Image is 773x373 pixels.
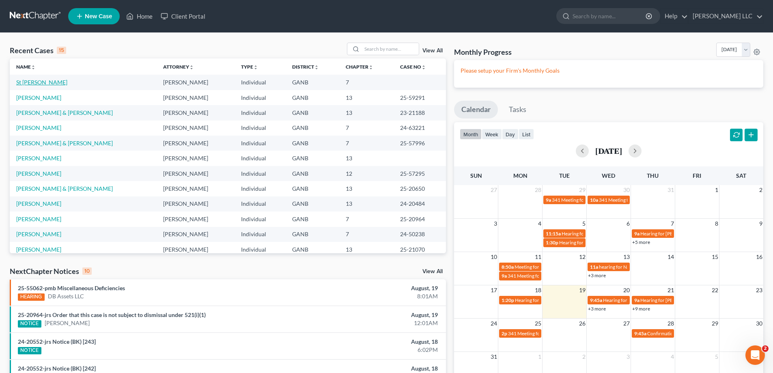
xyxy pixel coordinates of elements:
[667,285,675,295] span: 21
[394,105,446,120] td: 23-21188
[157,9,209,24] a: Client Portal
[714,185,719,195] span: 1
[16,124,61,131] a: [PERSON_NAME]
[16,109,113,116] a: [PERSON_NAME] & [PERSON_NAME]
[292,64,319,70] a: Districtunfold_more
[339,196,394,211] td: 13
[16,155,61,162] a: [PERSON_NAME]
[286,196,339,211] td: GANB
[758,219,763,229] span: 9
[286,151,339,166] td: GANB
[667,319,675,328] span: 28
[16,140,113,147] a: [PERSON_NAME] & [PERSON_NAME]
[422,48,443,54] a: View All
[755,319,763,328] span: 30
[588,306,606,312] a: +3 more
[546,239,558,246] span: 1:30p
[303,284,438,292] div: August, 19
[537,352,542,362] span: 1
[502,129,519,140] button: day
[394,227,446,242] td: 24-50238
[534,319,542,328] span: 25
[490,185,498,195] span: 27
[339,105,394,120] td: 13
[546,231,561,237] span: 11:15a
[157,136,235,151] td: [PERSON_NAME]
[546,197,551,203] span: 9a
[48,292,84,300] a: DB Assets LLC
[755,285,763,295] span: 23
[157,196,235,211] td: [PERSON_NAME]
[502,330,507,336] span: 2p
[670,219,675,229] span: 7
[590,197,598,203] span: 10a
[534,285,542,295] span: 18
[552,197,625,203] span: 341 Meeting for [PERSON_NAME]
[394,196,446,211] td: 24-20484
[235,242,286,257] td: Individual
[157,121,235,136] td: [PERSON_NAME]
[711,252,719,262] span: 15
[362,43,419,55] input: Search by name...
[16,79,67,86] a: St [PERSON_NAME]
[339,181,394,196] td: 13
[578,252,586,262] span: 12
[460,129,482,140] button: month
[157,90,235,105] td: [PERSON_NAME]
[31,65,36,70] i: unfold_more
[493,219,498,229] span: 3
[394,242,446,257] td: 25-21070
[626,219,631,229] span: 6
[394,166,446,181] td: 25-57295
[502,264,514,270] span: 8:50a
[10,45,66,55] div: Recent Cases
[632,239,650,245] a: +5 more
[286,181,339,196] td: GANB
[303,346,438,354] div: 6:02PM
[711,319,719,328] span: 29
[508,273,581,279] span: 341 Meeting for [PERSON_NAME]
[122,9,157,24] a: Home
[461,67,757,75] p: Please setup your Firm's Monthly Goals
[235,75,286,90] td: Individual
[16,216,61,222] a: [PERSON_NAME]
[758,185,763,195] span: 2
[421,65,426,70] i: unfold_more
[339,227,394,242] td: 7
[578,319,586,328] span: 26
[339,211,394,226] td: 7
[339,90,394,105] td: 13
[595,147,622,155] h2: [DATE]
[490,252,498,262] span: 10
[502,101,534,119] a: Tasks
[482,129,502,140] button: week
[559,239,645,246] span: Hearing for Galaxy Next Generation, Inc.
[634,330,646,336] span: 9:45a
[762,345,769,352] span: 2
[422,269,443,274] a: View All
[303,311,438,319] div: August, 19
[157,166,235,181] td: [PERSON_NAME]
[454,101,498,119] a: Calendar
[253,65,258,70] i: unfold_more
[490,352,498,362] span: 31
[303,338,438,346] div: August, 18
[736,172,746,179] span: Sat
[235,121,286,136] td: Individual
[519,129,534,140] button: list
[745,345,765,365] iframe: Intercom live chat
[508,330,620,336] span: 341 Meeting for [PERSON_NAME] [PERSON_NAME]
[16,200,61,207] a: [PERSON_NAME]
[286,75,339,90] td: GANB
[573,9,647,24] input: Search by name...
[513,172,528,179] span: Mon
[16,231,61,237] a: [PERSON_NAME]
[578,285,586,295] span: 19
[515,264,617,270] span: Meeting for [PERSON_NAME] [PERSON_NAME]
[16,170,61,177] a: [PERSON_NAME]
[57,47,66,54] div: 15
[18,320,41,328] div: NOTICE
[559,172,570,179] span: Tue
[286,105,339,120] td: GANB
[590,264,598,270] span: 11a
